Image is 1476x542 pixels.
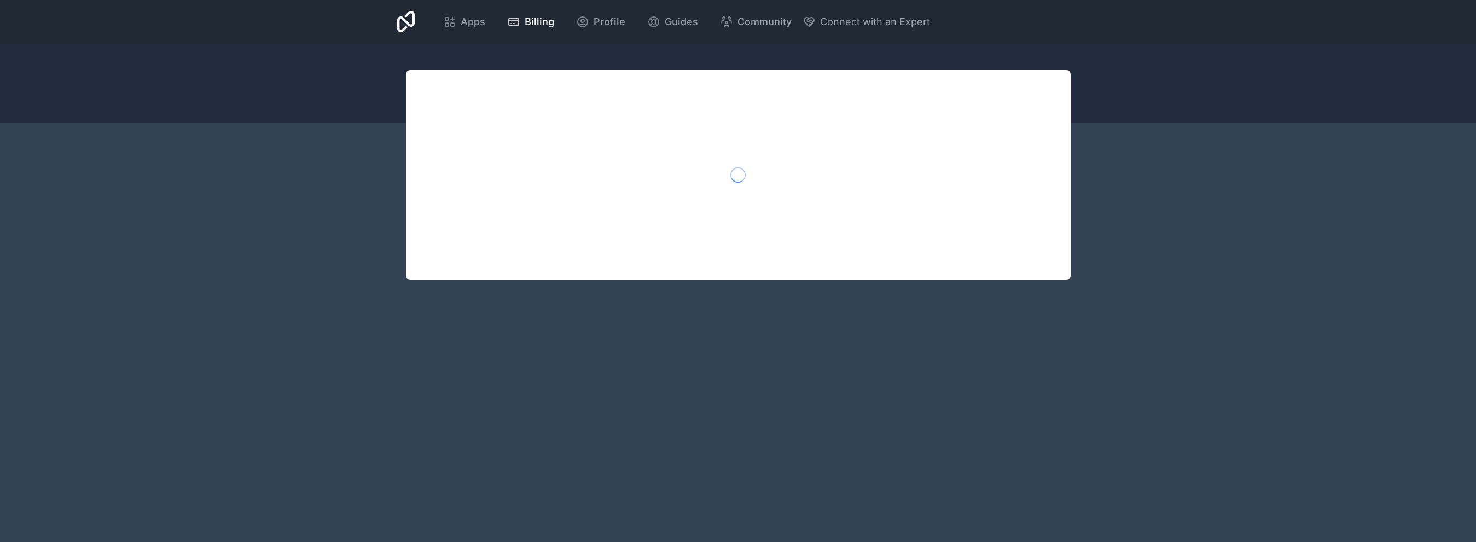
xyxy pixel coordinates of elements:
span: Connect with an Expert [820,14,930,30]
a: Guides [638,10,707,34]
span: Billing [525,14,554,30]
span: Community [737,14,792,30]
a: Billing [498,10,563,34]
button: Connect with an Expert [803,14,930,30]
span: Apps [461,14,485,30]
a: Community [711,10,800,34]
span: Profile [594,14,625,30]
a: Profile [567,10,634,34]
a: Apps [434,10,494,34]
span: Guides [665,14,698,30]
